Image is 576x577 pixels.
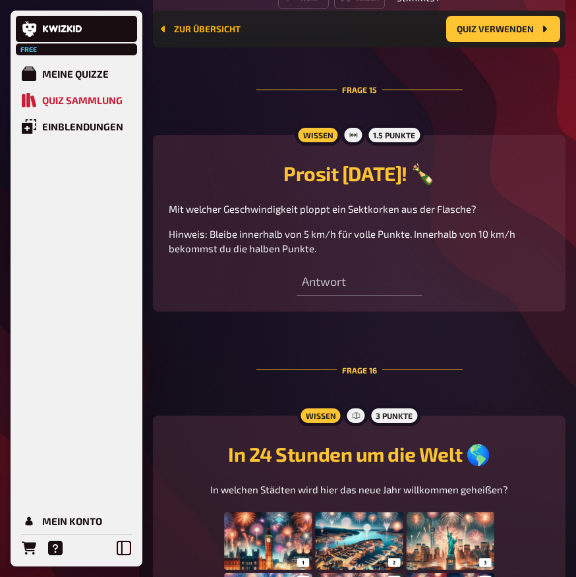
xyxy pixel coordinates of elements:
div: Einblendungen [42,121,123,132]
button: Quiz verwenden [446,16,560,42]
div: Wissen [297,405,343,426]
a: Hilfe [42,535,69,561]
a: Zur Übersicht [158,24,241,34]
div: Frage 15 [256,52,463,127]
a: Meine Quizze [16,61,137,87]
span: Free [17,45,41,53]
div: Frage 16 [256,333,463,408]
span: In welchen Städten wird hier das neue Jahr willkommen geheißen? [210,483,508,495]
a: Bestellungen [16,535,42,561]
input: Antwort [297,269,422,296]
span: Mit welcher Geschwindigkeit ploppt ein Sektkorken aus der Flasche? [169,203,476,215]
h2: Prosit [DATE]! 🍾 [169,161,550,186]
a: Einblendungen [16,113,137,140]
div: Mein Konto [42,515,102,527]
div: Quiz Sammlung [42,94,123,106]
a: Quiz Sammlung [16,87,137,113]
a: Mein Konto [16,508,137,534]
span: Hinweis: Bleibe innerhalb von 5 km/h für volle Punkte. Innerhalb von 10 km/h bekommst du die halb... [169,228,517,255]
div: Meine Quizze [42,68,109,80]
div: 1.5 Punkte [365,124,423,146]
h2: In 24 Stunden um die Welt 🌎 [169,442,550,466]
div: 3 Punkte [368,405,420,426]
div: Wissen [295,124,341,146]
